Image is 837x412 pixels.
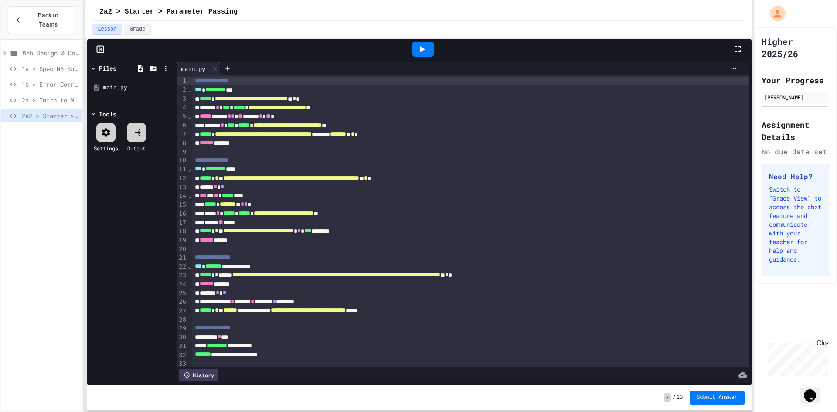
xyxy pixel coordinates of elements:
h2: Assignment Details [762,119,829,143]
div: 32 [177,351,187,360]
div: 3 [177,95,187,103]
div: 16 [177,210,187,218]
div: [PERSON_NAME] [764,93,827,101]
span: Web Design & Development [23,48,79,58]
span: / [673,394,676,401]
div: Settings [94,144,118,152]
div: 7 [177,130,187,139]
div: 2 [177,85,187,94]
div: Files [99,64,116,73]
span: 1b > Error Correction - N5 Spec [22,80,79,89]
div: No due date set [762,146,829,157]
p: Switch to "Grade View" to access the chat feature and communicate with your teacher for help and ... [769,185,822,264]
span: 2a2 > Starter > Parameter Passing [99,7,238,17]
div: main.py [103,83,171,92]
div: 18 [177,227,187,236]
div: 25 [177,289,187,298]
span: 2a > Intro to Modular Programming [22,95,79,105]
div: 17 [177,218,187,227]
div: 29 [177,324,187,333]
div: 26 [177,298,187,306]
div: 30 [177,333,187,342]
h3: Need Help? [769,171,822,182]
div: 22 [177,262,187,271]
div: 4 [177,103,187,112]
div: 24 [177,280,187,289]
span: Submit Answer [697,394,738,401]
div: 33 [177,360,187,368]
div: 5 [177,112,187,121]
span: 10 [677,394,683,401]
span: - [664,393,670,402]
button: Grade [124,24,151,35]
span: Back to Teams [28,11,68,29]
div: 20 [177,245,187,254]
div: My Account [761,3,788,24]
button: Back to Teams [8,6,75,34]
div: 19 [177,236,187,245]
iframe: chat widget [800,377,828,403]
div: 23 [177,271,187,280]
div: 15 [177,201,187,209]
div: Output [127,144,146,152]
span: Fold line [187,192,192,199]
span: Fold line [187,113,192,120]
span: Fold line [187,263,192,270]
button: Lesson [92,24,122,35]
div: 13 [177,183,187,192]
span: 2a2 > Starter > Parameter Passing [22,111,79,120]
span: Fold line [187,86,192,93]
div: Chat with us now!Close [3,3,60,55]
div: main.py [177,64,210,73]
div: 9 [177,148,187,157]
div: 28 [177,316,187,324]
div: 8 [177,139,187,148]
h2: Your Progress [762,74,829,86]
span: 1a > Spec N5 Software Assignment [22,64,79,73]
div: main.py [177,62,221,75]
div: 21 [177,254,187,262]
div: 12 [177,174,187,183]
div: 10 [177,156,187,165]
div: 14 [177,192,187,201]
iframe: chat widget [765,339,828,376]
div: 27 [177,307,187,316]
div: Tools [99,109,116,119]
div: 11 [177,165,187,174]
div: 6 [177,121,187,130]
div: 31 [177,342,187,351]
h1: Higher 2025/26 [762,35,829,60]
div: History [179,369,218,381]
span: Fold line [187,166,192,173]
div: 1 [177,77,187,85]
button: Submit Answer [690,391,745,405]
